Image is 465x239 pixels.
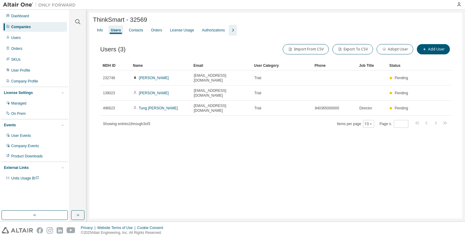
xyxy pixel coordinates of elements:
[103,61,128,70] div: MDH ID
[254,91,261,95] span: Trial
[332,44,373,54] button: Export To CSV
[11,176,39,180] span: Units Usage BI
[111,28,121,33] div: Users
[103,106,115,111] span: 496623
[103,122,150,126] span: Showing entries 1 through 3 of 3
[315,106,339,111] span: 840365000000
[170,28,194,33] div: License Usage
[11,57,21,62] div: SKUs
[254,76,261,80] span: Trial
[4,165,29,170] div: External Links
[81,230,167,235] p: © 2025 Altair Engineering, Inc. All Rights Reserved.
[11,111,26,116] div: On Prem
[395,91,408,95] span: Pending
[11,24,31,29] div: Companies
[395,76,408,80] span: Pending
[194,88,249,98] span: [EMAIL_ADDRESS][DOMAIN_NAME]
[139,91,169,95] a: [PERSON_NAME]
[57,227,63,234] img: linkedin.svg
[11,14,29,18] div: Dashboard
[81,225,97,230] div: Privacy
[47,227,53,234] img: instagram.svg
[133,61,189,70] div: Name
[337,120,374,128] span: Items per page
[194,73,249,83] span: [EMAIL_ADDRESS][DOMAIN_NAME]
[11,46,22,51] div: Orders
[389,61,415,70] div: Status
[359,61,384,70] div: Job Title
[137,225,167,230] div: Cookie Consent
[254,106,261,111] span: Trial
[359,106,372,111] span: Director
[139,106,178,110] a: Tung [PERSON_NAME]
[67,227,75,234] img: youtube.svg
[202,28,225,33] div: Authorizations
[194,103,249,113] span: [EMAIL_ADDRESS][DOMAIN_NAME]
[283,44,329,54] button: Import From CSV
[364,121,373,126] button: 10
[3,2,79,8] img: Altair One
[100,46,126,53] span: Users (3)
[377,44,413,54] button: Adopt User
[37,227,43,234] img: facebook.svg
[97,28,103,33] div: Info
[139,76,169,80] a: [PERSON_NAME]
[103,91,115,95] span: 139023
[11,35,21,40] div: Users
[11,68,30,73] div: User Profile
[93,16,147,23] span: ThinkSmart - 32569
[315,61,354,70] div: Phone
[11,154,43,159] div: Product Downloads
[97,225,137,230] div: Website Terms of Use
[4,90,33,95] div: License Settings
[151,28,162,33] div: Orders
[395,106,408,110] span: Pending
[11,133,31,138] div: User Events
[417,44,450,54] button: Add User
[193,61,249,70] div: Email
[129,28,143,33] div: Contacts
[254,61,310,70] div: User Category
[2,227,33,234] img: altair_logo.svg
[380,120,408,128] span: Page n.
[11,101,26,106] div: Managed
[11,79,38,84] div: Company Profile
[11,144,39,148] div: Company Events
[4,123,16,128] div: Events
[103,76,115,80] span: 232748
